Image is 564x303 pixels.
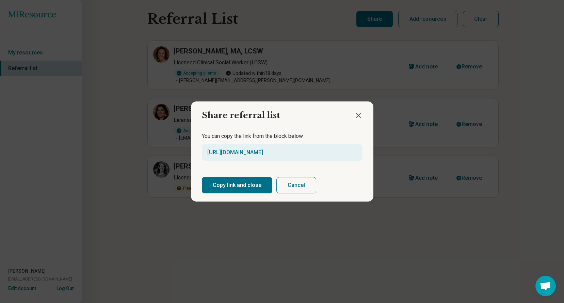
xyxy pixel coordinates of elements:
h2: Share referral list [191,101,354,124]
button: Copy link and close [202,177,272,193]
a: [URL][DOMAIN_NAME] [207,149,263,156]
button: Close dialog [354,111,362,119]
button: Cancel [276,177,316,193]
p: You can copy the link from the block below [202,132,362,140]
